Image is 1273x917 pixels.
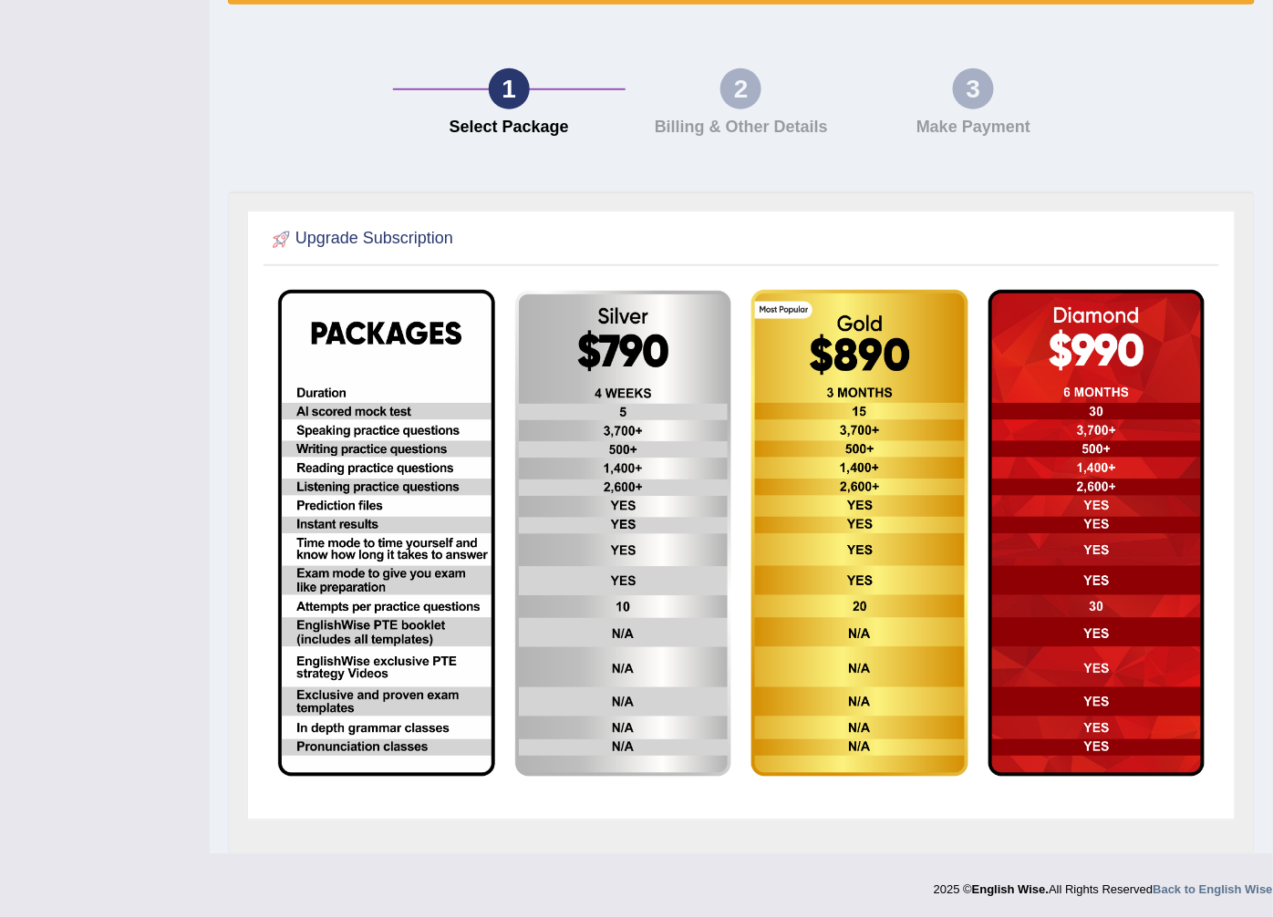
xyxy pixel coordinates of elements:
[515,291,732,777] img: aud-canberra-silver.png
[988,290,1206,777] img: aud-canberra-diamond.png
[972,883,1049,897] strong: English Wise.
[934,872,1273,899] div: 2025 © All Rights Reserved
[1154,883,1273,897] a: Back to English Wise
[402,118,616,137] h4: Select Package
[489,68,530,109] div: 1
[268,226,453,253] h2: Upgrade Subscription
[720,68,761,109] div: 2
[635,118,849,137] h4: Billing & Other Details
[953,68,994,109] div: 3
[751,290,968,777] img: aud-canberra-gold.png
[866,118,1081,137] h4: Make Payment
[278,290,495,777] img: EW package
